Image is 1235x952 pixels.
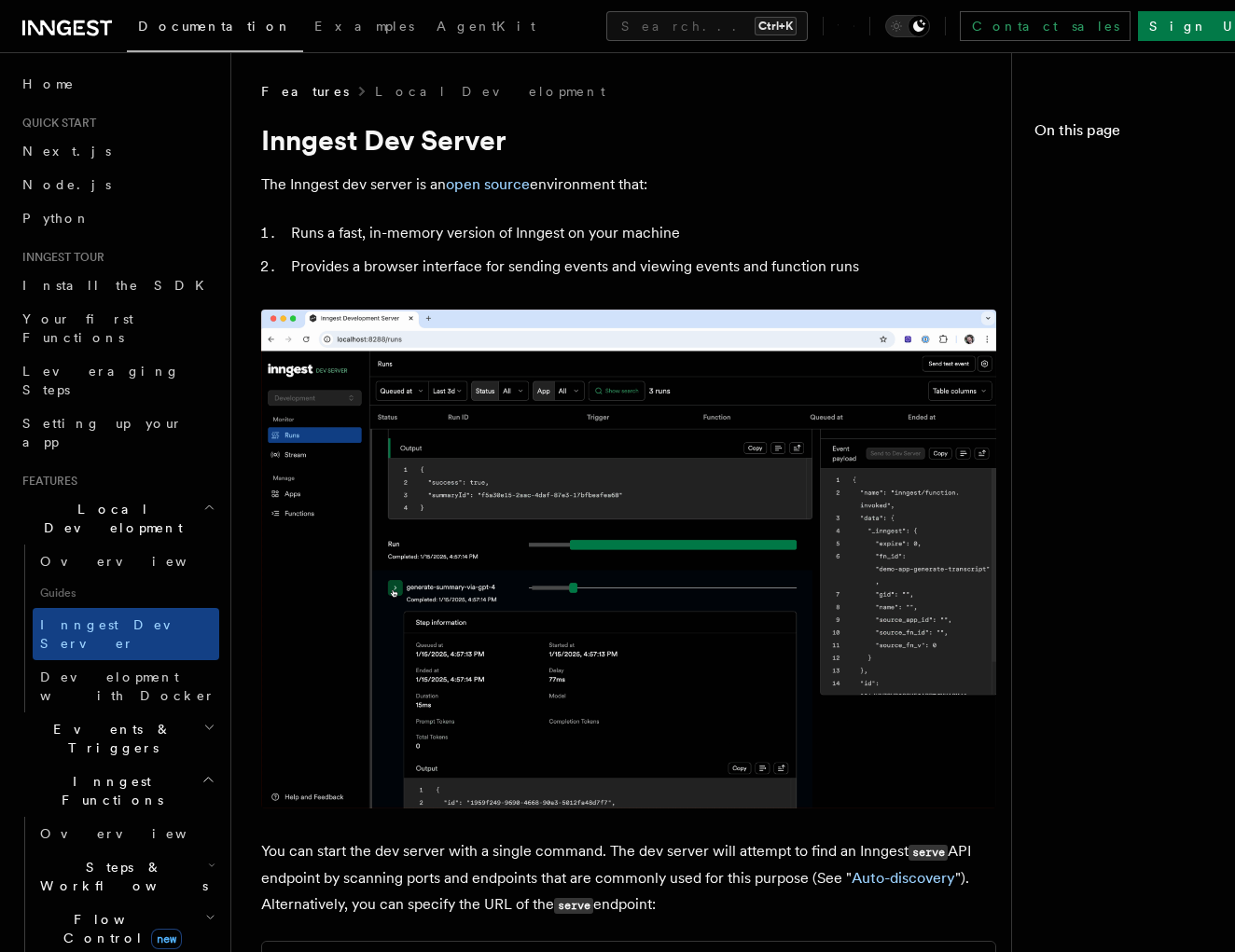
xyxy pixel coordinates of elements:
span: Features [15,474,77,489]
span: Next.js [22,144,111,159]
span: new [151,929,182,949]
li: Provides a browser interface for sending events and viewing events and function runs [285,254,996,280]
a: Next.js [15,134,219,168]
span: Documentation [138,19,292,34]
span: Development with Docker [40,669,215,703]
a: Documentation [127,6,303,52]
kbd: Ctrl+K [755,17,797,35]
a: Development with Docker [33,660,219,712]
h1: Inngest Dev Server [261,123,996,157]
span: Examples [314,19,414,34]
a: AgentKit [425,6,547,50]
span: Setting up your app [22,416,183,449]
span: Python [22,211,90,226]
span: Flow Control [33,910,205,947]
code: serve [909,845,948,861]
span: Node.js [22,177,111,192]
a: Inngest Dev Server [33,608,219,660]
span: Home [22,75,75,93]
a: Auto-discovery [852,869,955,887]
span: AgentKit [437,19,535,34]
span: Inngest Functions [15,772,201,809]
a: open source [446,175,530,193]
span: Events & Triggers [15,720,203,757]
span: Local Development [15,500,203,537]
span: Features [261,82,349,101]
a: Node.js [15,168,219,201]
span: Inngest tour [15,250,104,265]
p: The Inngest dev server is an environment that: [261,172,996,198]
button: Steps & Workflows [33,850,219,903]
span: Overview [40,826,232,841]
a: Examples [303,6,425,50]
h4: On this page [1034,119,1213,149]
a: Install the SDK [15,269,219,302]
span: Leveraging Steps [22,364,180,397]
a: Overview [33,817,219,850]
a: Local Development [375,82,605,101]
span: Guides [33,578,219,608]
span: Overview [40,554,232,569]
span: Your first Functions [22,311,133,345]
span: Inngest Dev Server [40,617,200,651]
button: Toggle dark mode [885,15,930,37]
img: Dev Server Demo [261,310,996,808]
a: Python [15,201,219,235]
code: serve [554,898,593,914]
span: Steps & Workflows [33,858,208,895]
div: Local Development [15,545,219,712]
button: Events & Triggers [15,712,219,765]
a: Overview [33,545,219,578]
p: You can start the dev server with a single command. The dev server will attempt to find an Innges... [261,838,996,918]
a: Setting up your app [15,407,219,459]
button: Local Development [15,492,219,545]
a: Contact sales [960,11,1131,41]
button: Search...Ctrl+K [606,11,808,41]
a: Leveraging Steps [15,354,219,407]
li: Runs a fast, in-memory version of Inngest on your machine [285,220,996,246]
a: Home [15,67,219,101]
button: Inngest Functions [15,765,219,817]
span: Quick start [15,116,96,131]
span: Install the SDK [22,278,215,293]
a: Your first Functions [15,302,219,354]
